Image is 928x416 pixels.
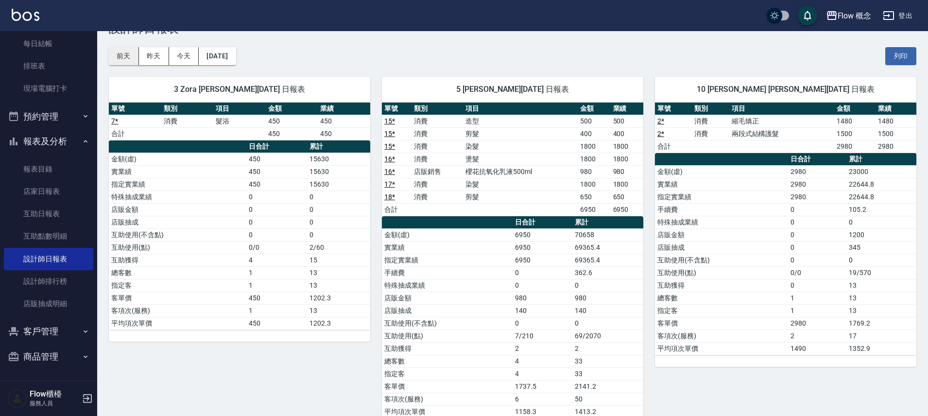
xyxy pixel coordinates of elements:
[834,103,875,115] th: 金額
[572,355,643,367] td: 33
[307,216,370,228] td: 0
[513,279,572,292] td: 0
[729,115,835,127] td: 縮毛矯正
[572,380,643,393] td: 2141.2
[578,178,610,191] td: 1800
[382,380,513,393] td: 客單價
[572,228,643,241] td: 70658
[412,115,463,127] td: 消費
[266,115,318,127] td: 450
[834,115,875,127] td: 1480
[846,329,916,342] td: 17
[412,103,463,115] th: 類別
[246,292,307,304] td: 450
[463,103,578,115] th: 項目
[788,279,847,292] td: 0
[412,127,463,140] td: 消費
[572,329,643,342] td: 69/2070
[834,140,875,153] td: 2980
[109,103,370,140] table: a dense table
[307,178,370,191] td: 15630
[161,103,214,115] th: 類別
[382,329,513,342] td: 互助使用(點)
[394,85,632,94] span: 5 [PERSON_NAME][DATE] 日報表
[109,47,139,65] button: 前天
[846,342,916,355] td: 1352.9
[109,228,246,241] td: 互助使用(不含點)
[412,165,463,178] td: 店販銷售
[572,216,643,229] th: 累計
[572,317,643,329] td: 0
[139,47,169,65] button: 昨天
[578,140,610,153] td: 1800
[318,127,370,140] td: 450
[876,127,916,140] td: 1500
[8,389,27,408] img: Person
[307,292,370,304] td: 1202.3
[611,103,643,115] th: 業績
[572,304,643,317] td: 140
[382,103,643,216] table: a dense table
[846,304,916,317] td: 13
[513,304,572,317] td: 140
[109,191,246,203] td: 特殊抽成業績
[109,279,246,292] td: 指定客
[318,103,370,115] th: 業績
[4,248,93,270] a: 設計師日報表
[846,165,916,178] td: 23000
[382,266,513,279] td: 手續費
[655,103,916,153] table: a dense table
[846,153,916,166] th: 累計
[846,279,916,292] td: 13
[513,228,572,241] td: 6950
[846,228,916,241] td: 1200
[120,85,359,94] span: 3 Zora [PERSON_NAME][DATE] 日報表
[463,115,578,127] td: 造型
[885,47,916,65] button: 列印
[246,178,307,191] td: 450
[879,7,916,25] button: 登出
[655,279,788,292] td: 互助獲得
[4,129,93,154] button: 報表及分析
[109,216,246,228] td: 店販抽成
[572,367,643,380] td: 33
[513,292,572,304] td: 980
[788,266,847,279] td: 0/0
[4,104,93,129] button: 預約管理
[578,127,610,140] td: 400
[788,228,847,241] td: 0
[788,241,847,254] td: 0
[788,317,847,329] td: 2980
[307,279,370,292] td: 13
[307,203,370,216] td: 0
[788,342,847,355] td: 1490
[846,216,916,228] td: 0
[798,6,817,25] button: save
[246,228,307,241] td: 0
[876,103,916,115] th: 業績
[611,115,643,127] td: 500
[513,216,572,229] th: 日合計
[611,153,643,165] td: 1800
[199,47,236,65] button: [DATE]
[513,342,572,355] td: 2
[109,178,246,191] td: 指定實業績
[382,103,412,115] th: 單號
[246,241,307,254] td: 0/0
[838,10,872,22] div: Flow 概念
[846,292,916,304] td: 13
[412,178,463,191] td: 消費
[692,127,729,140] td: 消費
[611,165,643,178] td: 980
[382,279,513,292] td: 特殊抽成業績
[572,342,643,355] td: 2
[513,355,572,367] td: 4
[382,203,412,216] td: 合計
[846,317,916,329] td: 1769.2
[109,103,161,115] th: 單號
[655,241,788,254] td: 店販抽成
[169,47,199,65] button: 今天
[578,103,610,115] th: 金額
[12,9,39,21] img: Logo
[246,216,307,228] td: 0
